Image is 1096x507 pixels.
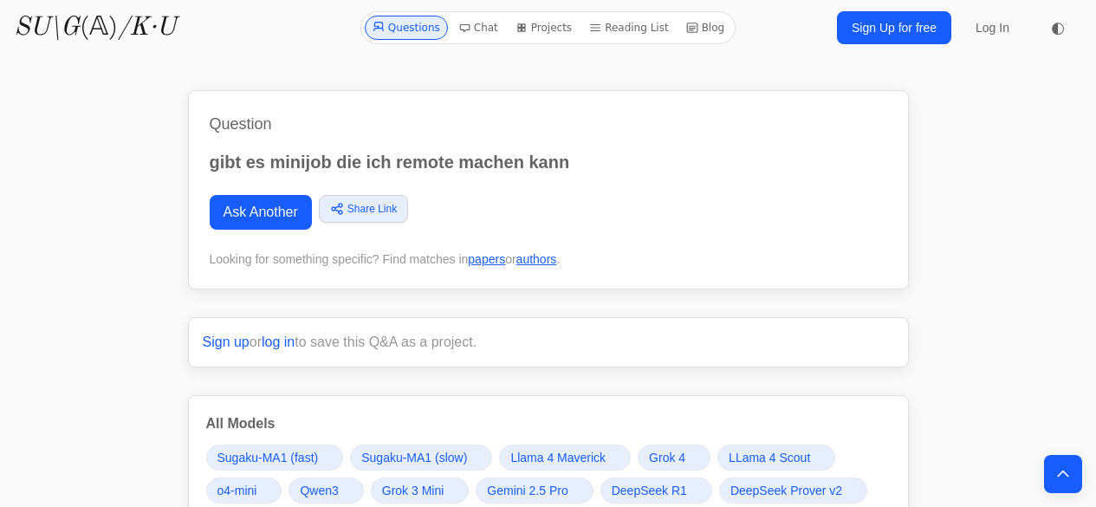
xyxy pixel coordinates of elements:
[679,16,732,40] a: Blog
[965,12,1020,43] a: Log In
[365,16,448,40] a: Questions
[262,335,295,349] a: log in
[206,478,282,504] a: o4-mini
[210,195,312,230] a: Ask Another
[361,449,467,466] span: Sugaku-MA1 (slow)
[289,478,363,504] a: Qwen3
[638,445,710,471] a: Grok 4
[1051,20,1065,36] span: ◐
[210,112,887,136] h1: Question
[350,445,492,471] a: Sugaku-MA1 (slow)
[300,482,338,499] span: Qwen3
[210,150,887,174] p: gibt es minijob die ich remote machen kann
[837,11,951,44] a: Sign Up for free
[582,16,676,40] a: Reading List
[371,478,470,504] a: Grok 3 Mini
[487,482,567,499] span: Gemini 2.5 Pro
[347,201,397,217] span: Share Link
[509,16,579,40] a: Projects
[382,482,444,499] span: Grok 3 Mini
[206,445,344,471] a: Sugaku-MA1 (fast)
[510,449,606,466] span: Llama 4 Maverick
[717,445,835,471] a: LLama 4 Scout
[649,449,685,466] span: Grok 4
[516,252,557,266] a: authors
[451,16,505,40] a: Chat
[203,335,250,349] a: Sign up
[1041,10,1075,45] button: ◐
[118,15,176,41] i: /K·U
[217,449,319,466] span: Sugaku-MA1 (fast)
[600,478,712,504] a: DeepSeek R1
[1044,455,1082,493] button: Back to top
[719,478,867,504] a: DeepSeek Prover v2
[468,252,505,266] a: papers
[14,12,176,43] a: SU\G(𝔸)/K·U
[729,449,810,466] span: LLama 4 Scout
[206,413,891,434] h3: All Models
[203,332,894,353] p: or to save this Q&A as a project.
[499,445,631,471] a: Llama 4 Maverick
[217,482,257,499] span: o4-mini
[476,478,593,504] a: Gemini 2.5 Pro
[14,15,80,41] i: SU\G
[210,250,887,268] div: Looking for something specific? Find matches in or .
[612,482,687,499] span: DeepSeek R1
[730,482,842,499] span: DeepSeek Prover v2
